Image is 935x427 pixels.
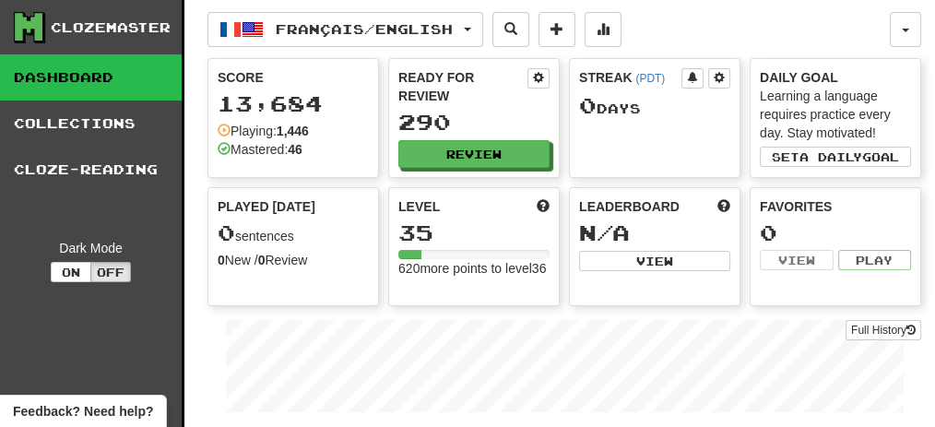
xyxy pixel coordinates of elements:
[398,140,550,168] button: Review
[276,21,453,37] span: Français / English
[579,251,730,271] button: View
[218,221,369,245] div: sentences
[51,262,91,282] button: On
[579,197,680,216] span: Leaderboard
[838,250,912,270] button: Play
[14,239,168,257] div: Dark Mode
[398,197,440,216] span: Level
[277,124,309,138] strong: 1,446
[537,197,550,216] span: Score more points to level up
[398,221,550,244] div: 35
[398,68,527,105] div: Ready for Review
[218,219,235,245] span: 0
[90,262,131,282] button: Off
[218,140,302,159] div: Mastered:
[760,68,911,87] div: Daily Goal
[218,253,225,267] strong: 0
[846,320,921,340] a: Full History
[579,219,630,245] span: N/A
[51,18,171,37] div: Clozemaster
[218,251,369,269] div: New / Review
[218,92,369,115] div: 13,684
[218,68,369,87] div: Score
[398,111,550,134] div: 290
[760,147,911,167] button: Seta dailygoal
[13,402,153,421] span: Open feedback widget
[579,92,597,118] span: 0
[218,197,315,216] span: Played [DATE]
[760,221,911,244] div: 0
[717,197,730,216] span: This week in points, UTC
[539,12,575,47] button: Add sentence to collection
[288,142,302,157] strong: 46
[218,122,309,140] div: Playing:
[398,259,550,278] div: 620 more points to level 36
[799,150,862,163] span: a daily
[760,87,911,142] div: Learning a language requires practice every day. Stay motivated!
[585,12,621,47] button: More stats
[760,250,834,270] button: View
[207,12,483,47] button: Français/English
[635,72,665,85] a: (PDT)
[492,12,529,47] button: Search sentences
[579,94,730,118] div: Day s
[760,197,911,216] div: Favorites
[258,253,266,267] strong: 0
[579,68,681,87] div: Streak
